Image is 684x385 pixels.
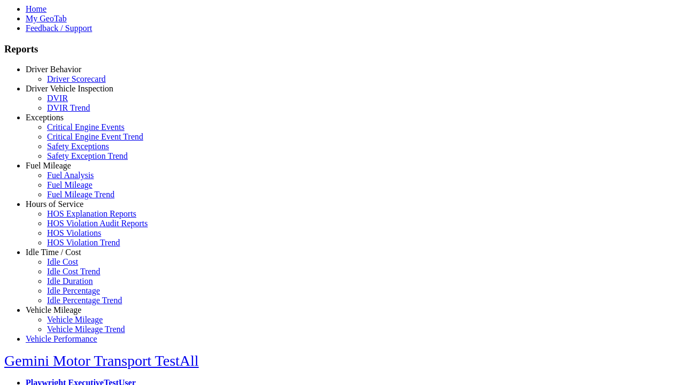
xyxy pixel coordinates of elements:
a: Vehicle Performance [26,334,97,343]
h3: Reports [4,43,680,55]
a: Idle Percentage Trend [47,296,122,305]
a: Idle Percentage [47,286,100,295]
a: Home [26,4,46,13]
a: HOS Violation Trend [47,238,120,247]
a: Fuel Mileage Trend [47,190,114,199]
a: Gemini Motor Transport TestAll [4,352,199,369]
a: Idle Cost [47,257,78,266]
a: My GeoTab [26,14,67,23]
a: Idle Cost Trend [47,267,100,276]
a: Critical Engine Events [47,122,125,132]
a: HOS Violation Audit Reports [47,219,148,228]
a: Driver Vehicle Inspection [26,84,113,93]
a: Fuel Mileage [47,180,92,189]
a: Vehicle Mileage [26,305,81,314]
a: Fuel Analysis [47,171,94,180]
a: Hours of Service [26,199,83,209]
a: DVIR [47,94,68,103]
a: Vehicle Mileage Trend [47,325,125,334]
a: Fuel Mileage [26,161,71,170]
a: Idle Duration [47,276,93,286]
a: HOS Explanation Reports [47,209,136,218]
a: Driver Behavior [26,65,81,74]
a: Safety Exceptions [47,142,109,151]
a: Safety Exception Trend [47,151,128,160]
a: Critical Engine Event Trend [47,132,143,141]
a: HOS Violations [47,228,101,237]
a: Exceptions [26,113,64,122]
a: Vehicle Mileage [47,315,103,324]
a: Driver Scorecard [47,74,106,83]
a: Idle Time / Cost [26,248,81,257]
a: Feedback / Support [26,24,92,33]
a: DVIR Trend [47,103,90,112]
